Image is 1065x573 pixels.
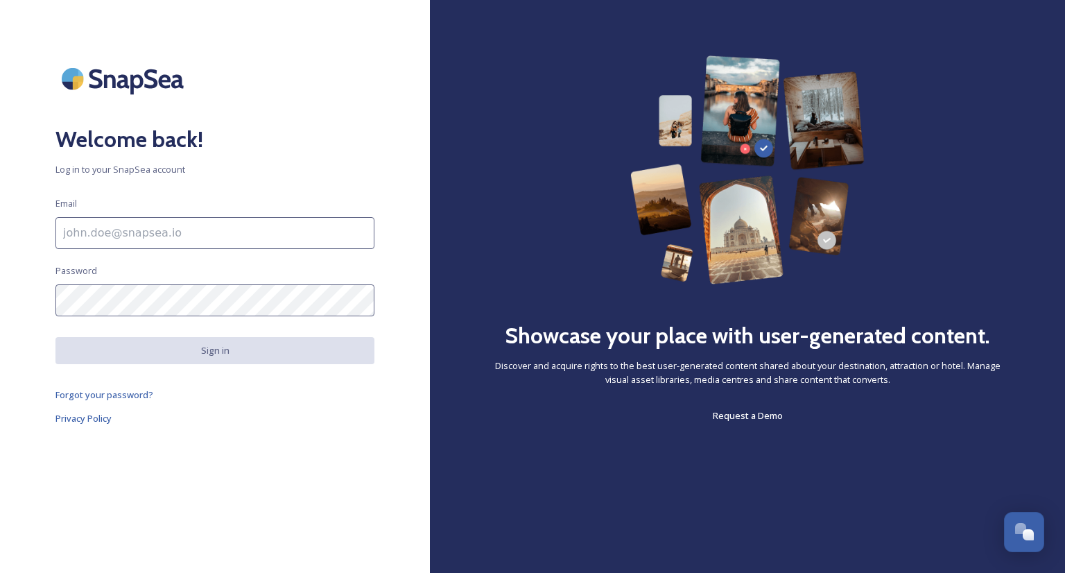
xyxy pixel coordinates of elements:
input: john.doe@snapsea.io [55,217,374,249]
img: SnapSea Logo [55,55,194,102]
h2: Welcome back! [55,123,374,156]
a: Request a Demo [713,407,783,424]
img: 63b42ca75bacad526042e722_Group%20154-p-800.png [630,55,864,284]
a: Privacy Policy [55,410,374,427]
a: Forgot your password? [55,386,374,403]
span: Request a Demo [713,409,783,422]
span: Discover and acquire rights to the best user-generated content shared about your destination, att... [485,359,1010,386]
span: Forgot your password? [55,388,153,401]
span: Privacy Policy [55,412,112,425]
span: Log in to your SnapSea account [55,163,374,176]
button: Sign in [55,337,374,364]
span: Email [55,197,77,210]
button: Open Chat [1004,512,1044,552]
h2: Showcase your place with user-generated content. [505,319,990,352]
span: Password [55,264,97,277]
